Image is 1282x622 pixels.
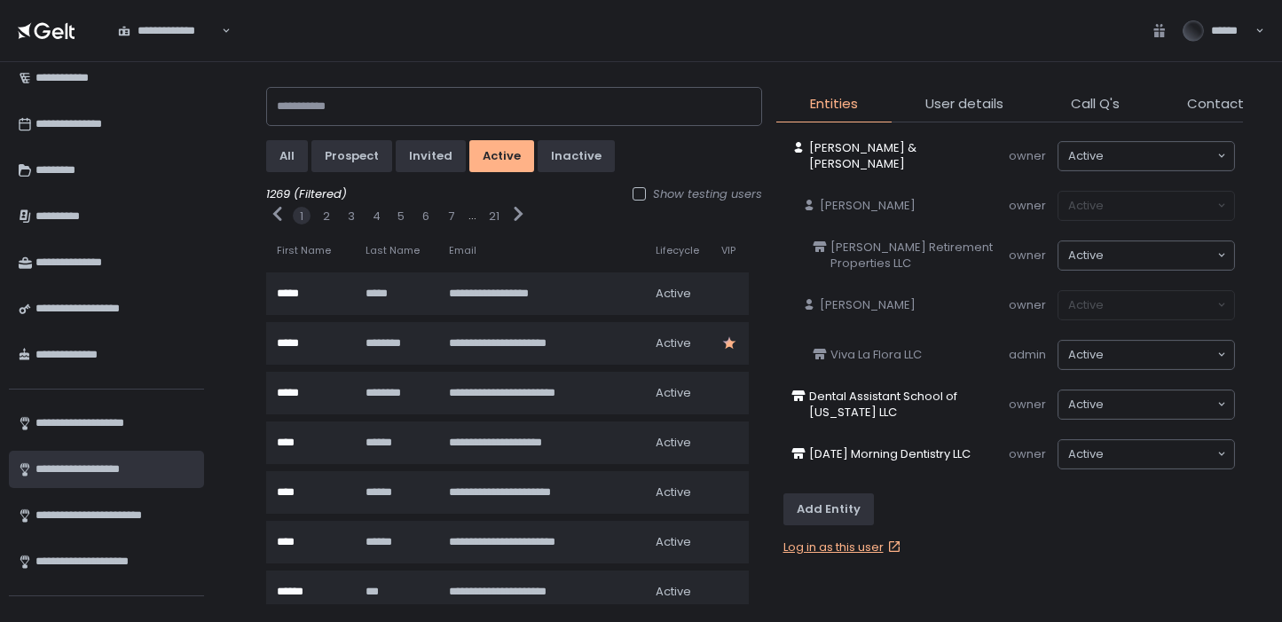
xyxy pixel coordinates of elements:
div: inactive [551,148,602,164]
span: active [656,534,691,550]
span: active [1068,446,1104,462]
span: owner [1009,445,1046,462]
a: [PERSON_NAME] [795,191,923,221]
span: Last Name [366,244,420,257]
button: 2 [323,209,330,224]
button: active [469,140,534,172]
button: invited [396,140,466,172]
button: 4 [373,209,381,224]
span: Entities [810,94,858,114]
input: Search for option [1104,247,1215,264]
span: [PERSON_NAME] & [PERSON_NAME] [809,140,1001,172]
button: 6 [422,209,429,224]
div: invited [409,148,452,164]
button: 7 [448,209,454,224]
div: Add Entity [797,501,861,517]
span: Contact Info [1187,94,1272,114]
span: [DATE] Morning Dentistry LLC [809,446,971,462]
span: active [1068,148,1104,164]
span: owner [1009,147,1046,164]
button: 3 [348,209,355,224]
span: active [656,335,691,351]
div: Search for option [1058,341,1234,369]
input: Search for option [219,22,220,40]
button: 5 [397,209,405,224]
button: inactive [538,140,615,172]
a: [PERSON_NAME] [795,290,923,320]
a: Viva La Flora LLC [806,340,929,370]
input: Search for option [1104,396,1215,413]
div: Search for option [1058,440,1234,468]
a: Dental Assistant School of [US_STATE] LLC [784,382,1008,428]
button: 21 [489,209,499,224]
span: active [656,484,691,500]
div: Search for option [1058,241,1234,270]
button: All [266,140,308,172]
span: active [1068,397,1104,413]
span: First Name [277,244,331,257]
span: active [656,385,691,401]
span: [PERSON_NAME] Retirement Properties LLC [830,240,1001,272]
input: Search for option [1104,445,1215,463]
span: User details [925,94,1003,114]
a: [DATE] Morning Dentistry LLC [784,439,978,469]
button: 1 [300,209,303,224]
span: active [656,286,691,302]
a: [PERSON_NAME] & [PERSON_NAME] [784,133,1008,179]
div: Search for option [1058,142,1234,170]
span: owner [1009,396,1046,413]
span: active [1068,248,1104,264]
span: owner [1009,197,1046,214]
span: VIP [721,244,735,257]
span: active [656,584,691,600]
span: owner [1009,296,1046,313]
span: owner [1009,247,1046,264]
span: Call Q's [1071,94,1120,114]
span: active [656,435,691,451]
div: prospect [325,148,379,164]
span: Lifecycle [656,244,699,257]
span: admin [1009,346,1046,363]
span: active [1068,347,1104,363]
span: [PERSON_NAME] [820,297,916,313]
button: Add Entity [783,493,874,525]
span: Dental Assistant School of [US_STATE] LLC [809,389,1001,421]
input: Search for option [1104,346,1215,364]
button: prospect [311,140,392,172]
div: 1269 (Filtered) [266,186,762,202]
div: Search for option [106,12,231,50]
span: [PERSON_NAME] [820,198,916,214]
span: Viva La Flora LLC [830,347,922,363]
div: Search for option [1058,390,1234,419]
a: [PERSON_NAME] Retirement Properties LLC [806,232,1008,279]
div: All [279,148,295,164]
div: ... [468,208,476,224]
input: Search for option [1104,147,1215,165]
a: Log in as this user [783,539,905,555]
span: Email [449,244,476,257]
div: active [483,148,521,164]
